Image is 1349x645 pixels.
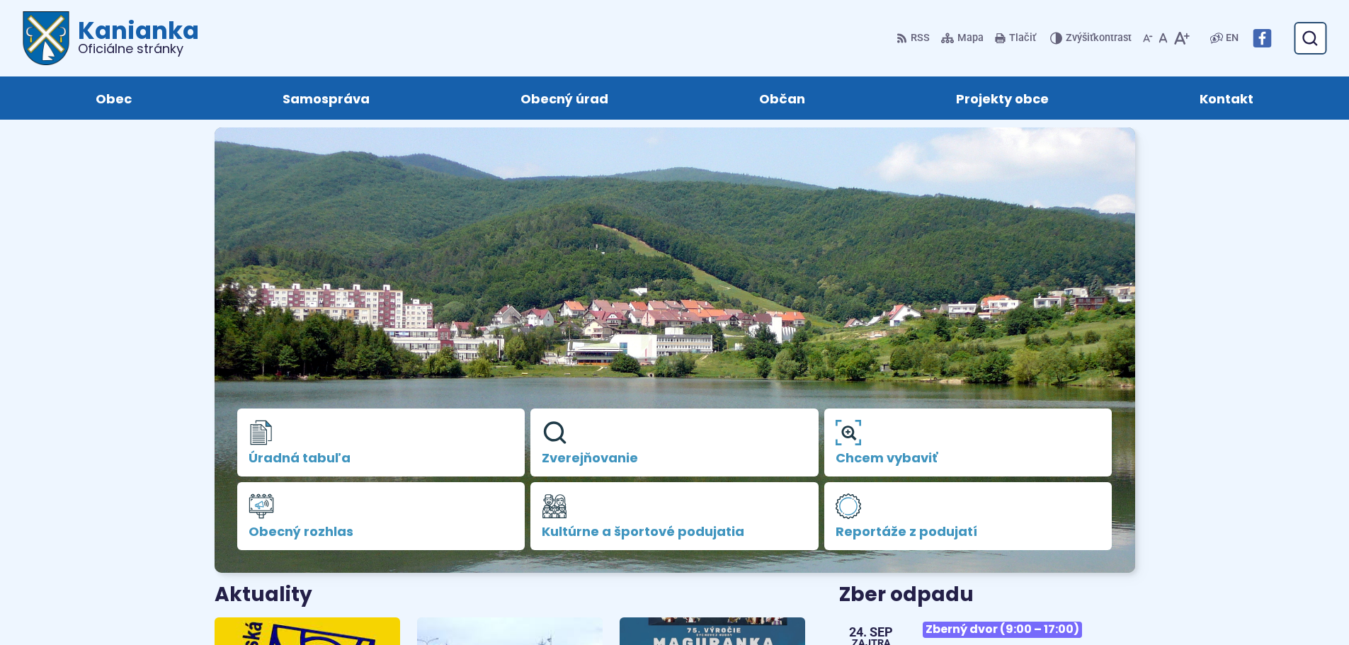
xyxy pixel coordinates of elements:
a: Mapa [938,23,986,53]
span: Zverejňovanie [542,451,807,465]
a: Projekty obce [895,76,1110,120]
span: Zvýšiť [1066,32,1093,44]
span: Obec [96,76,132,120]
span: Mapa [957,30,984,47]
img: Prejsť na domovskú stránku [23,11,69,65]
span: RSS [911,30,930,47]
span: Samospráva [283,76,370,120]
a: Zverejňovanie [530,409,819,476]
span: Tlačiť [1009,33,1036,45]
h1: Kanianka [69,18,199,55]
a: Chcem vybaviť [824,409,1112,476]
span: Oficiálne stránky [78,42,199,55]
a: EN [1223,30,1241,47]
button: Zmenšiť veľkosť písma [1140,23,1156,53]
span: Zberný dvor (9:00 – 17:00) [923,622,1082,638]
button: Zvýšiťkontrast [1050,23,1134,53]
span: Projekty obce [956,76,1049,120]
span: Kultúrne a športové podujatia [542,525,807,539]
span: kontrast [1066,33,1132,45]
a: Kontakt [1139,76,1315,120]
span: Kontakt [1200,76,1253,120]
button: Zväčšiť veľkosť písma [1171,23,1193,53]
img: Prejsť na Facebook stránku [1253,29,1271,47]
a: Samospráva [221,76,431,120]
span: 24. sep [849,626,893,639]
a: Obec [34,76,193,120]
h3: Zber odpadu [839,584,1134,606]
span: Obecný úrad [520,76,608,120]
a: Logo Kanianka, prejsť na domovskú stránku. [23,11,199,65]
a: Kultúrne a športové podujatia [530,482,819,550]
span: Obecný rozhlas [249,525,514,539]
span: Úradná tabuľa [249,451,514,465]
button: Nastaviť pôvodnú veľkosť písma [1156,23,1171,53]
a: Reportáže z podujatí [824,482,1112,550]
span: Chcem vybaviť [836,451,1101,465]
span: EN [1226,30,1239,47]
a: Obecný rozhlas [237,482,525,550]
span: Občan [759,76,805,120]
a: RSS [897,23,933,53]
span: Reportáže z podujatí [836,525,1101,539]
h3: Aktuality [215,584,312,606]
a: Občan [698,76,867,120]
a: Úradná tabuľa [237,409,525,476]
button: Tlačiť [992,23,1039,53]
a: Obecný úrad [459,76,669,120]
